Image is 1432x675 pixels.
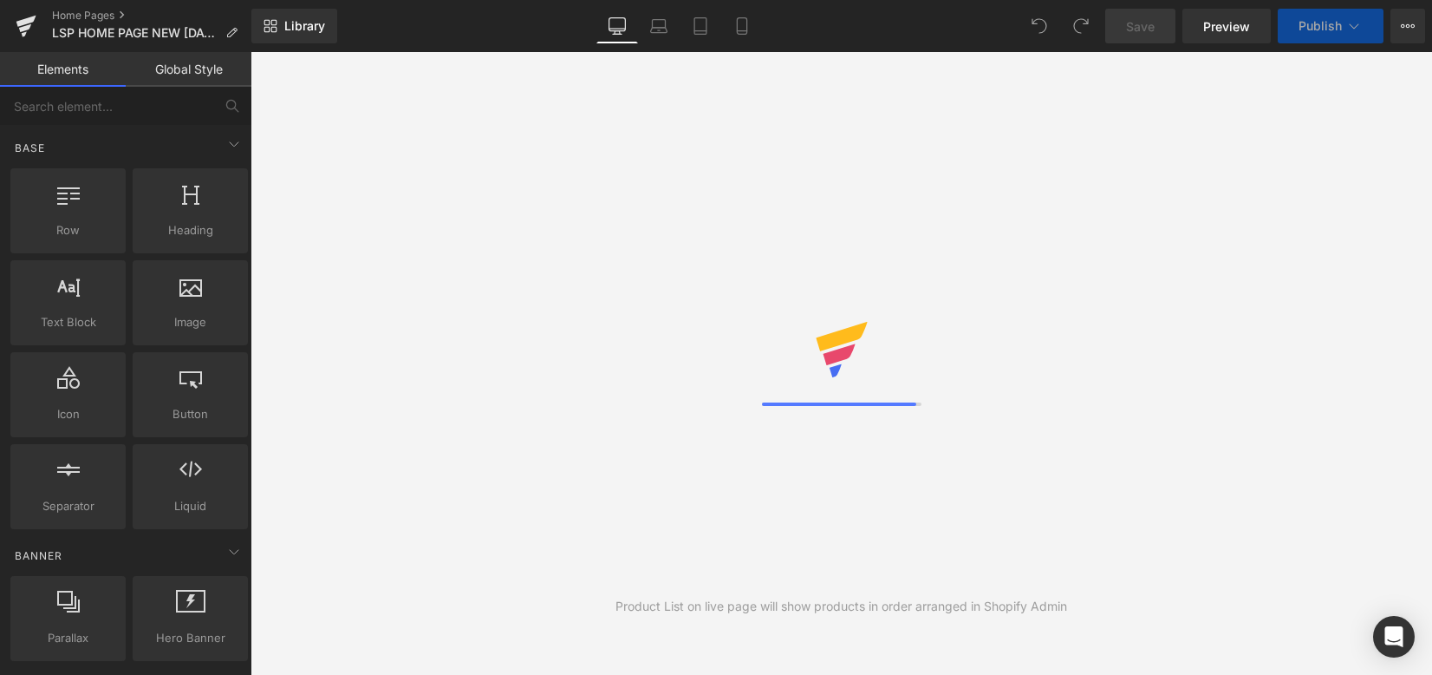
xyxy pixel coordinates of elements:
span: Banner [13,547,64,564]
span: Button [138,405,243,423]
span: Library [284,18,325,34]
a: Laptop [638,9,680,43]
span: LSP HOME PAGE NEW [DATE] [52,26,218,40]
span: Base [13,140,47,156]
a: Global Style [126,52,251,87]
div: Open Intercom Messenger [1373,616,1415,658]
button: Undo [1022,9,1057,43]
a: Home Pages [52,9,251,23]
span: Publish [1299,19,1342,33]
span: Parallax [16,629,120,647]
a: Preview [1182,9,1271,43]
span: Hero Banner [138,629,243,647]
button: Redo [1064,9,1098,43]
span: Text Block [16,313,120,331]
div: Product List on live page will show products in order arranged in Shopify Admin [615,597,1067,616]
a: Desktop [596,9,638,43]
a: Mobile [721,9,763,43]
a: New Library [251,9,337,43]
span: Row [16,221,120,239]
span: Separator [16,497,120,515]
button: Publish [1278,9,1383,43]
span: Icon [16,405,120,423]
span: Preview [1203,17,1250,36]
button: More [1390,9,1425,43]
span: Image [138,313,243,331]
span: Heading [138,221,243,239]
a: Tablet [680,9,721,43]
span: Save [1126,17,1155,36]
span: Liquid [138,497,243,515]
